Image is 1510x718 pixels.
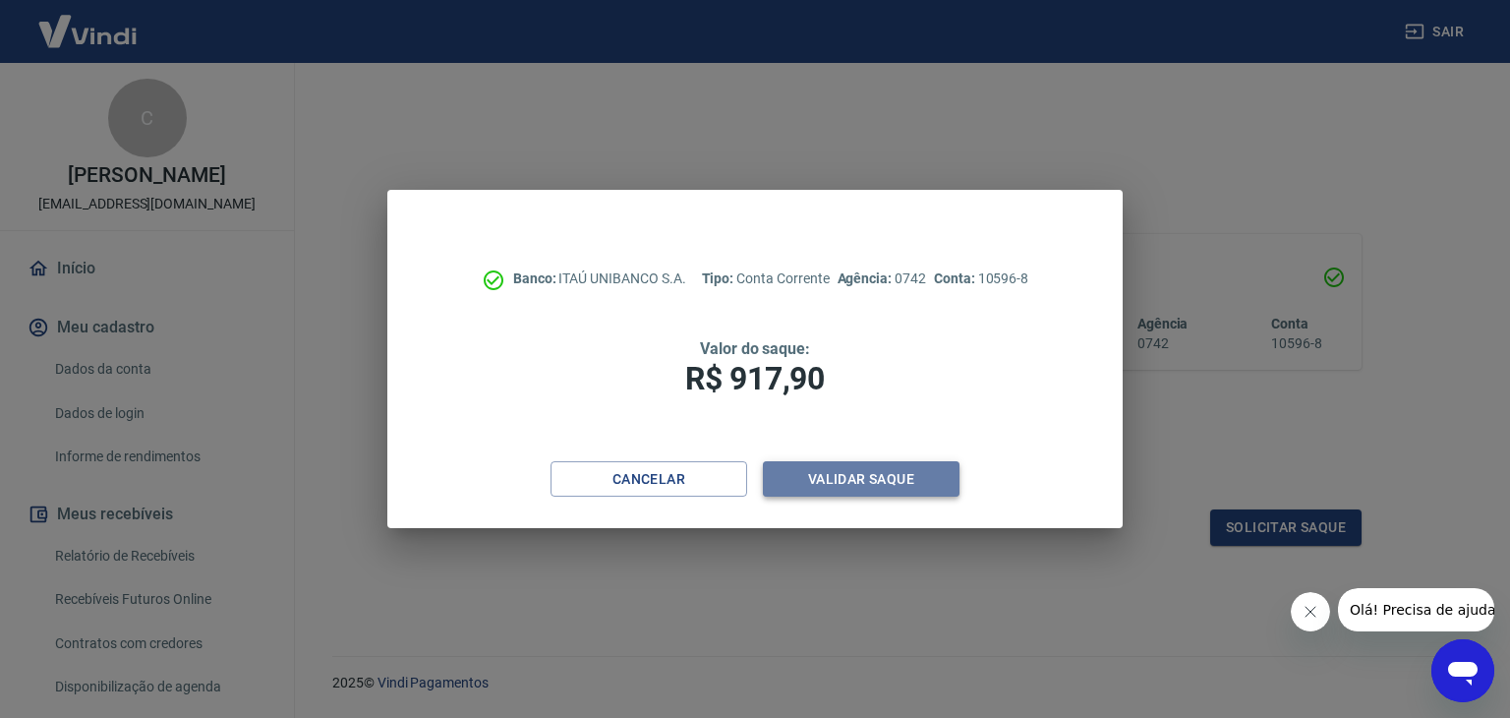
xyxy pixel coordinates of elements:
[1431,639,1494,702] iframe: Botão para abrir a janela de mensagens
[934,269,1028,289] p: 10596-8
[551,461,747,498] button: Cancelar
[838,270,896,286] span: Agência:
[702,269,830,289] p: Conta Corrente
[1291,592,1330,631] iframe: Fechar mensagem
[702,270,737,286] span: Tipo:
[685,360,825,397] span: R$ 917,90
[513,269,686,289] p: ITAÚ UNIBANCO S.A.
[513,270,559,286] span: Banco:
[1338,588,1494,631] iframe: Mensagem da empresa
[12,14,165,30] span: Olá! Precisa de ajuda?
[700,339,810,358] span: Valor do saque:
[934,270,978,286] span: Conta:
[838,269,926,289] p: 0742
[763,461,959,498] button: Validar saque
